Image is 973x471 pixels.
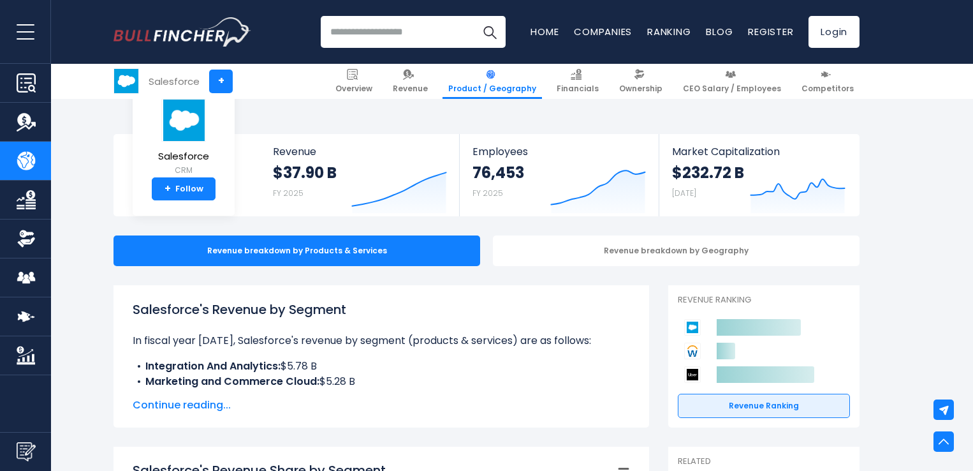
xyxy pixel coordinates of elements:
span: Market Capitalization [672,146,845,158]
span: Product / Geography [448,84,536,94]
a: Blog [706,25,733,38]
a: Login [808,16,860,48]
img: Ownership [17,229,36,248]
a: Revenue $37.90 B FY 2025 [260,134,460,216]
a: Ranking [647,25,691,38]
p: Revenue Ranking [678,295,850,306]
a: Ownership [613,64,668,99]
strong: 76,453 [472,163,524,183]
span: Revenue [273,146,447,158]
b: Integration And Analytics: [145,359,281,373]
span: Revenue [393,84,428,94]
a: Market Capitalization $232.72 B [DATE] [659,134,858,216]
a: Financials [551,64,604,99]
strong: $232.72 B [672,163,744,183]
p: In fiscal year [DATE], Salesforce's revenue by segment (products & services) are as follows: [133,333,630,348]
a: Overview [330,64,378,99]
button: Search [474,16,506,48]
div: Revenue breakdown by Products & Services [113,235,480,266]
div: Salesforce [149,74,200,89]
a: Salesforce CRM [157,98,210,178]
a: Employees 76,453 FY 2025 [460,134,658,216]
img: Bullfincher logo [113,17,251,47]
a: Revenue Ranking [678,394,850,418]
span: Competitors [801,84,854,94]
h1: Salesforce's Revenue by Segment [133,300,630,319]
li: $5.78 B [133,359,630,374]
img: Workday competitors logo [684,343,701,359]
div: Revenue breakdown by Geography [493,235,860,266]
img: Salesforce competitors logo [684,319,701,336]
a: +Follow [152,177,216,200]
a: Home [530,25,559,38]
strong: $37.90 B [273,163,337,183]
span: Continue reading... [133,398,630,413]
span: Employees [472,146,645,158]
span: Financials [557,84,599,94]
a: CEO Salary / Employees [677,64,787,99]
li: $5.28 B [133,374,630,389]
strong: + [165,183,171,195]
a: Go to homepage [113,17,251,47]
span: Ownership [619,84,662,94]
small: FY 2025 [472,188,503,198]
small: [DATE] [672,188,696,198]
a: Revenue [387,64,434,99]
a: Register [748,25,793,38]
img: CRM logo [161,99,206,142]
b: Marketing and Commerce Cloud: [145,374,319,389]
small: CRM [158,165,209,176]
img: Uber Technologies competitors logo [684,366,701,383]
small: FY 2025 [273,188,304,198]
a: Companies [574,25,632,38]
a: + [209,70,233,93]
p: Related [678,456,850,467]
span: CEO Salary / Employees [683,84,781,94]
a: Competitors [796,64,860,99]
span: Salesforce [158,151,209,162]
img: CRM logo [114,69,138,93]
a: Product / Geography [443,64,542,99]
span: Overview [335,84,372,94]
